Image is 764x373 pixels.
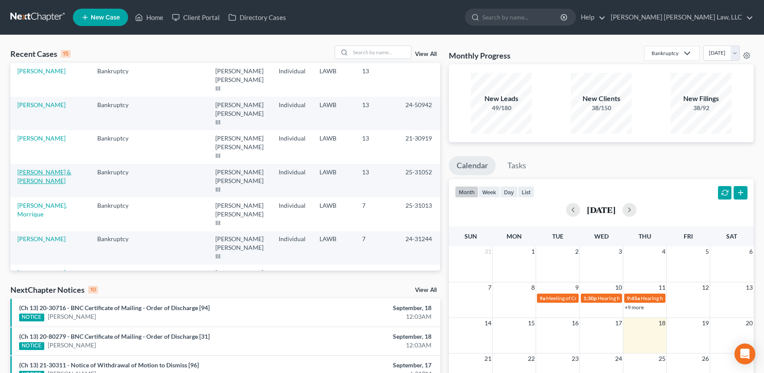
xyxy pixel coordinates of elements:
[10,285,98,295] div: NextChapter Notices
[745,282,754,293] span: 13
[272,164,313,197] td: Individual
[300,341,431,350] div: 12:03AM
[705,246,710,257] span: 5
[540,295,545,301] span: 9a
[350,46,411,59] input: Search by name...
[88,286,98,294] div: 10
[208,231,272,265] td: [PERSON_NAME] [PERSON_NAME] III
[614,318,623,328] span: 17
[574,282,580,293] span: 9
[641,295,754,301] span: Hearing for [PERSON_NAME] & [PERSON_NAME]
[17,134,66,142] a: [PERSON_NAME]
[313,265,355,298] td: LAMB
[48,312,96,321] a: [PERSON_NAME]
[671,104,731,112] div: 38/92
[449,50,510,61] h3: Monthly Progress
[398,130,440,164] td: 21-30919
[208,97,272,130] td: [PERSON_NAME] [PERSON_NAME] III
[208,265,272,298] td: [PERSON_NAME] [PERSON_NAME] III
[19,342,44,350] div: NOTICE
[482,9,562,25] input: Search by name...
[131,10,168,25] a: Home
[618,246,623,257] span: 3
[10,49,71,59] div: Recent Cases
[518,186,534,198] button: list
[355,63,398,97] td: 13
[208,130,272,164] td: [PERSON_NAME] [PERSON_NAME] III
[571,94,632,104] div: New Clients
[614,282,623,293] span: 10
[17,168,71,184] a: [PERSON_NAME] & [PERSON_NAME]
[745,318,754,328] span: 20
[398,164,440,197] td: 25-31052
[300,361,431,370] div: September, 17
[606,10,753,25] a: [PERSON_NAME] [PERSON_NAME] Law, LLC
[658,353,666,364] span: 25
[627,295,640,301] span: 9:45a
[398,197,440,231] td: 25-31013
[224,10,290,25] a: Directory Cases
[313,63,355,97] td: LAWB
[355,265,398,298] td: 13
[19,304,210,311] a: (Ch 13) 20-30716 - BNC Certificate of Mailing - Order of Discharge [94]
[272,97,313,130] td: Individual
[90,197,145,231] td: Bankruptcy
[552,232,563,240] span: Tue
[546,295,642,301] span: Meeting of Creditors for [PERSON_NAME]
[208,164,272,197] td: [PERSON_NAME] [PERSON_NAME] III
[300,332,431,341] div: September, 18
[48,341,96,350] a: [PERSON_NAME]
[484,318,492,328] span: 14
[500,156,534,175] a: Tasks
[625,304,644,311] a: +9 more
[455,186,478,198] button: month
[90,97,145,130] td: Bankruptcy
[449,156,496,175] a: Calendar
[90,130,145,164] td: Bankruptcy
[272,231,313,265] td: Individual
[594,232,609,240] span: Wed
[272,63,313,97] td: Individual
[355,164,398,197] td: 13
[17,202,67,218] a: [PERSON_NAME], Morrique
[576,10,606,25] a: Help
[313,97,355,130] td: LAWB
[19,314,44,321] div: NOTICE
[300,304,431,312] div: September, 18
[398,231,440,265] td: 24-31244
[598,295,665,301] span: Hearing for [PERSON_NAME]
[464,232,477,240] span: Sun
[90,231,145,265] td: Bankruptcy
[658,282,666,293] span: 11
[527,318,536,328] span: 15
[671,94,731,104] div: New Filings
[272,130,313,164] td: Individual
[471,104,532,112] div: 49/180
[90,63,145,97] td: Bankruptcy
[748,246,754,257] span: 6
[726,232,737,240] span: Sat
[208,197,272,231] td: [PERSON_NAME] [PERSON_NAME] III
[571,104,632,112] div: 38/150
[313,197,355,231] td: LAWB
[571,318,580,328] span: 16
[684,232,693,240] span: Fri
[91,14,120,21] span: New Case
[639,232,651,240] span: Thu
[652,49,678,57] div: Bankruptcy
[313,164,355,197] td: LAWB
[355,97,398,130] td: 13
[530,282,536,293] span: 8
[300,312,431,321] div: 12:03AM
[571,353,580,364] span: 23
[355,231,398,265] td: 7
[527,353,536,364] span: 22
[168,10,224,25] a: Client Portal
[530,246,536,257] span: 1
[484,353,492,364] span: 21
[355,130,398,164] td: 13
[272,265,313,298] td: Individual
[701,353,710,364] span: 26
[574,246,580,257] span: 2
[661,246,666,257] span: 4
